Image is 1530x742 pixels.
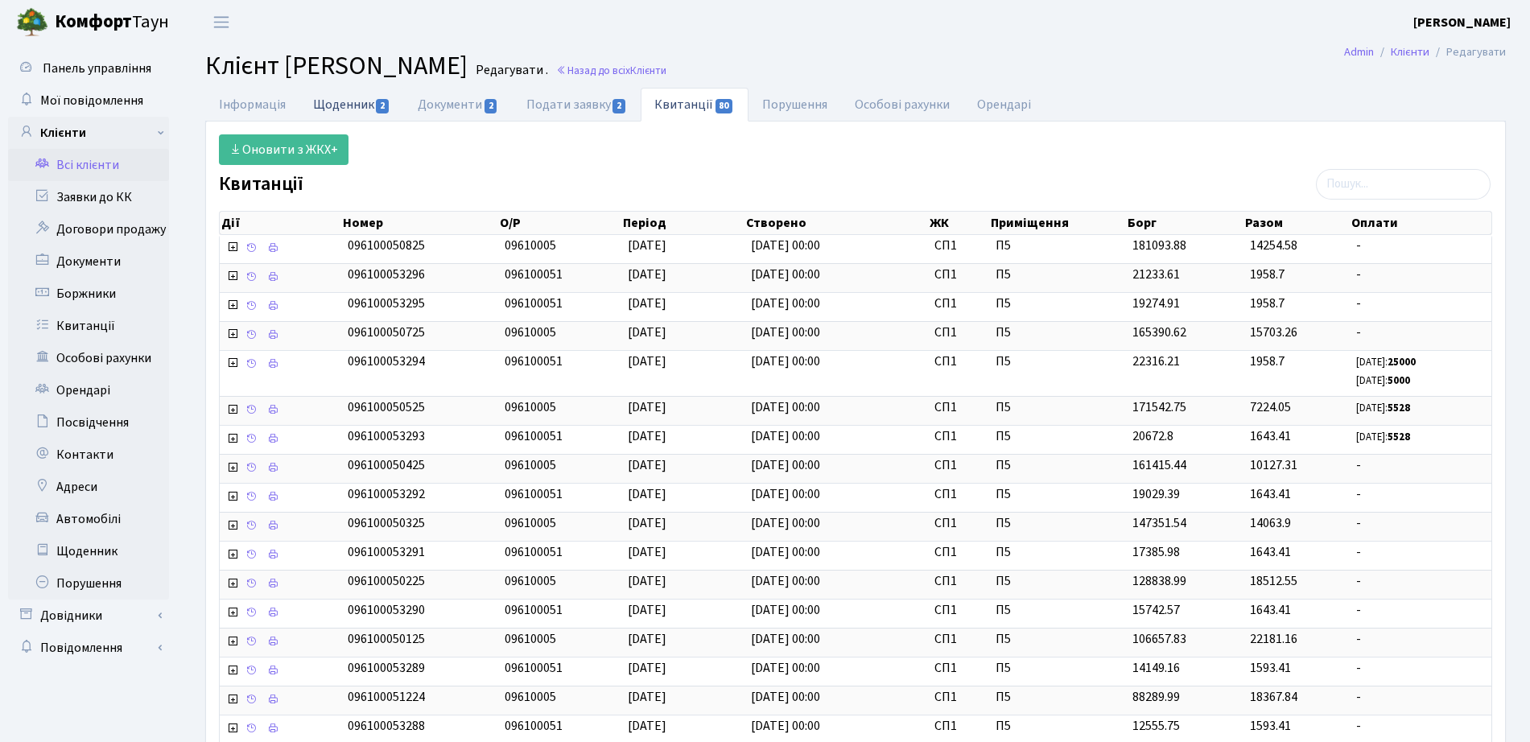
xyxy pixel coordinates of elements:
[751,601,820,619] span: [DATE] 00:00
[348,456,425,474] span: 096100050425
[219,134,348,165] a: Оновити з ЖКХ+
[348,601,425,619] span: 096100053290
[1132,295,1180,312] span: 19274.91
[205,47,468,85] span: Клієнт [PERSON_NAME]
[1250,485,1291,503] span: 1643.41
[751,572,820,590] span: [DATE] 00:00
[934,717,983,736] span: СП1
[1132,427,1173,445] span: 20672.8
[751,456,820,474] span: [DATE] 00:00
[8,85,169,117] a: Мої повідомлення
[1344,43,1374,60] a: Admin
[1356,543,1485,562] span: -
[219,173,303,196] label: Квитанції
[628,601,666,619] span: [DATE]
[996,688,1120,707] span: П5
[630,63,666,78] span: Клієнти
[628,717,666,735] span: [DATE]
[1132,630,1186,648] span: 106657.83
[1250,659,1291,677] span: 1593.41
[934,352,983,371] span: СП1
[934,601,983,620] span: СП1
[628,324,666,341] span: [DATE]
[1356,430,1410,444] small: [DATE]:
[751,659,820,677] span: [DATE] 00:00
[40,92,143,109] span: Мої повідомлення
[1413,13,1511,32] a: [PERSON_NAME]
[751,324,820,341] span: [DATE] 00:00
[8,567,169,600] a: Порушення
[963,88,1045,122] a: Орендарі
[1388,401,1410,415] b: 5528
[751,352,820,370] span: [DATE] 00:00
[505,688,556,706] span: 09610005
[8,471,169,503] a: Адреси
[934,324,983,342] span: СП1
[1356,401,1410,415] small: [DATE]:
[628,688,666,706] span: [DATE]
[628,352,666,370] span: [DATE]
[348,398,425,416] span: 096100050525
[1250,514,1291,532] span: 14063.9
[996,717,1120,736] span: П5
[1388,373,1410,388] b: 5000
[751,514,820,532] span: [DATE] 00:00
[505,572,556,590] span: 09610005
[1388,430,1410,444] b: 5528
[1250,717,1291,735] span: 1593.41
[348,572,425,590] span: 096100050225
[348,688,425,706] span: 096100051224
[1132,352,1180,370] span: 22316.21
[989,212,1126,234] th: Приміщення
[505,659,563,677] span: 096100051
[8,439,169,471] a: Контакти
[751,688,820,706] span: [DATE] 00:00
[1316,169,1491,200] input: Пошук...
[996,266,1120,284] span: П5
[996,295,1120,313] span: П5
[628,266,666,283] span: [DATE]
[201,9,241,35] button: Переключити навігацію
[8,310,169,342] a: Квитанції
[8,245,169,278] a: Документи
[8,213,169,245] a: Договори продажу
[1132,237,1186,254] span: 181093.88
[8,535,169,567] a: Щоденник
[751,398,820,416] span: [DATE] 00:00
[751,717,820,735] span: [DATE] 00:00
[1356,659,1485,678] span: -
[1132,485,1180,503] span: 19029.39
[744,212,928,234] th: Створено
[628,398,666,416] span: [DATE]
[1132,324,1186,341] span: 165390.62
[1391,43,1429,60] a: Клієнти
[996,237,1120,255] span: П5
[751,266,820,283] span: [DATE] 00:00
[1350,212,1491,234] th: Оплати
[505,456,556,474] span: 09610005
[505,398,556,416] span: 09610005
[1132,572,1186,590] span: 128838.99
[205,88,299,122] a: Інформація
[1250,266,1285,283] span: 1958.7
[376,99,389,113] span: 2
[934,427,983,446] span: СП1
[1132,514,1186,532] span: 147351.54
[8,52,169,85] a: Панель управління
[841,88,963,122] a: Особові рахунки
[996,630,1120,649] span: П5
[8,406,169,439] a: Посвідчення
[1429,43,1506,61] li: Редагувати
[8,600,169,632] a: Довідники
[1356,456,1485,475] span: -
[934,295,983,313] span: СП1
[934,456,983,475] span: СП1
[1356,601,1485,620] span: -
[348,237,425,254] span: 096100050825
[628,630,666,648] span: [DATE]
[1250,543,1291,561] span: 1643.41
[1388,355,1416,369] b: 25000
[55,9,169,36] span: Таун
[505,630,556,648] span: 09610005
[505,324,556,341] span: 09610005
